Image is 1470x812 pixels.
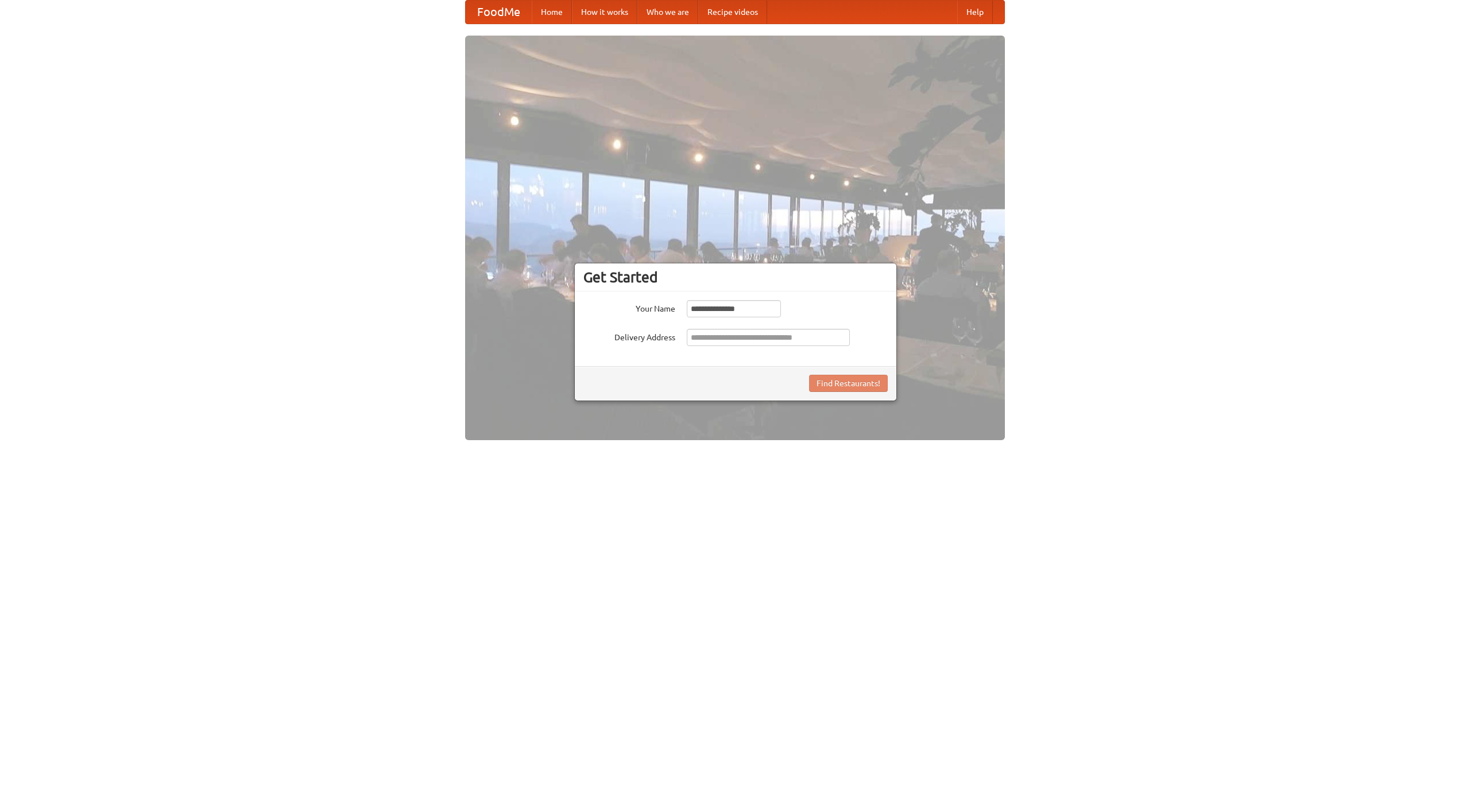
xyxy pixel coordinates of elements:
a: Home [532,1,572,24]
a: Help [957,1,993,24]
label: Your Name [583,300,675,314]
label: Delivery Address [583,329,675,343]
button: Find Restaurants! [809,375,888,392]
h3: Get Started [583,269,888,286]
a: Recipe videos [698,1,767,24]
a: How it works [572,1,637,24]
a: FoodMe [466,1,532,24]
a: Who we are [637,1,698,24]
